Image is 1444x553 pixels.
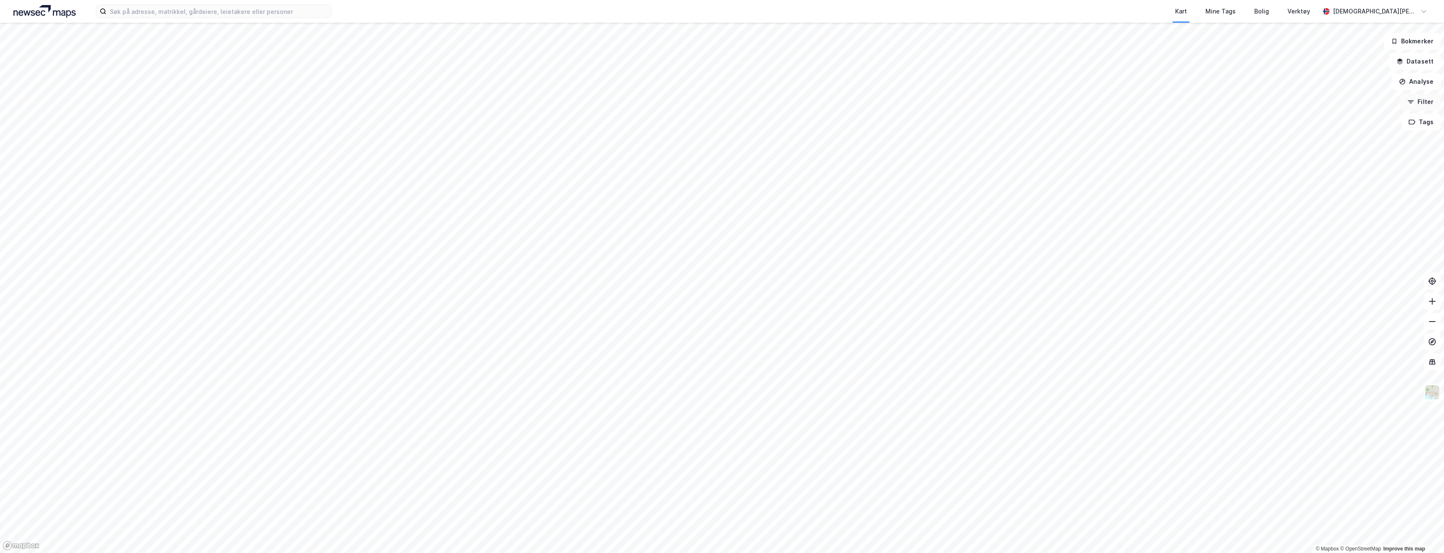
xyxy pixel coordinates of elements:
button: Filter [1400,93,1441,110]
div: [DEMOGRAPHIC_DATA][PERSON_NAME] [1333,6,1417,16]
button: Bokmerker [1384,33,1441,50]
input: Søk på adresse, matrikkel, gårdeiere, leietakere eller personer [106,5,331,18]
div: Bolig [1254,6,1269,16]
a: Improve this map [1383,546,1425,552]
a: Mapbox [1316,546,1339,552]
button: Datasett [1389,53,1441,70]
div: Kart [1175,6,1187,16]
div: Mine Tags [1205,6,1236,16]
a: OpenStreetMap [1340,546,1381,552]
div: Verktøy [1287,6,1310,16]
a: Mapbox homepage [3,541,40,550]
img: logo.a4113a55bc3d86da70a041830d287a7e.svg [13,5,76,18]
div: Kontrollprogram for chat [1402,513,1444,553]
img: Z [1424,384,1440,400]
iframe: Chat Widget [1402,513,1444,553]
button: Analyse [1392,73,1441,90]
button: Tags [1402,114,1441,130]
